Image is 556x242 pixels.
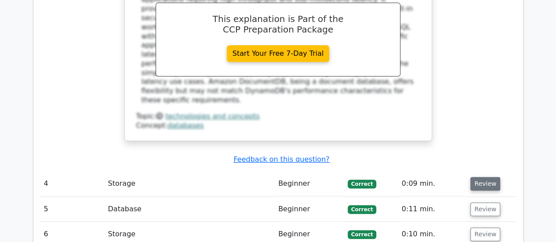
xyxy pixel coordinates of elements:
a: Start Your Free 7-Day Trial [227,45,330,62]
span: Correct [348,205,376,214]
span: Correct [348,230,376,239]
a: technologies and concepts [165,112,259,120]
td: Beginner [275,171,344,196]
button: Review [470,177,500,191]
div: Concept: [136,121,420,130]
td: Beginner [275,197,344,222]
button: Review [470,228,500,241]
td: Database [104,197,274,222]
td: 4 [40,171,105,196]
div: Topic: [136,112,420,121]
span: Correct [348,180,376,188]
td: 0:11 min. [398,197,467,222]
a: Feedback on this question? [233,155,329,163]
td: 0:09 min. [398,171,467,196]
button: Review [470,202,500,216]
a: databases [167,121,204,130]
td: Storage [104,171,274,196]
td: 5 [40,197,105,222]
